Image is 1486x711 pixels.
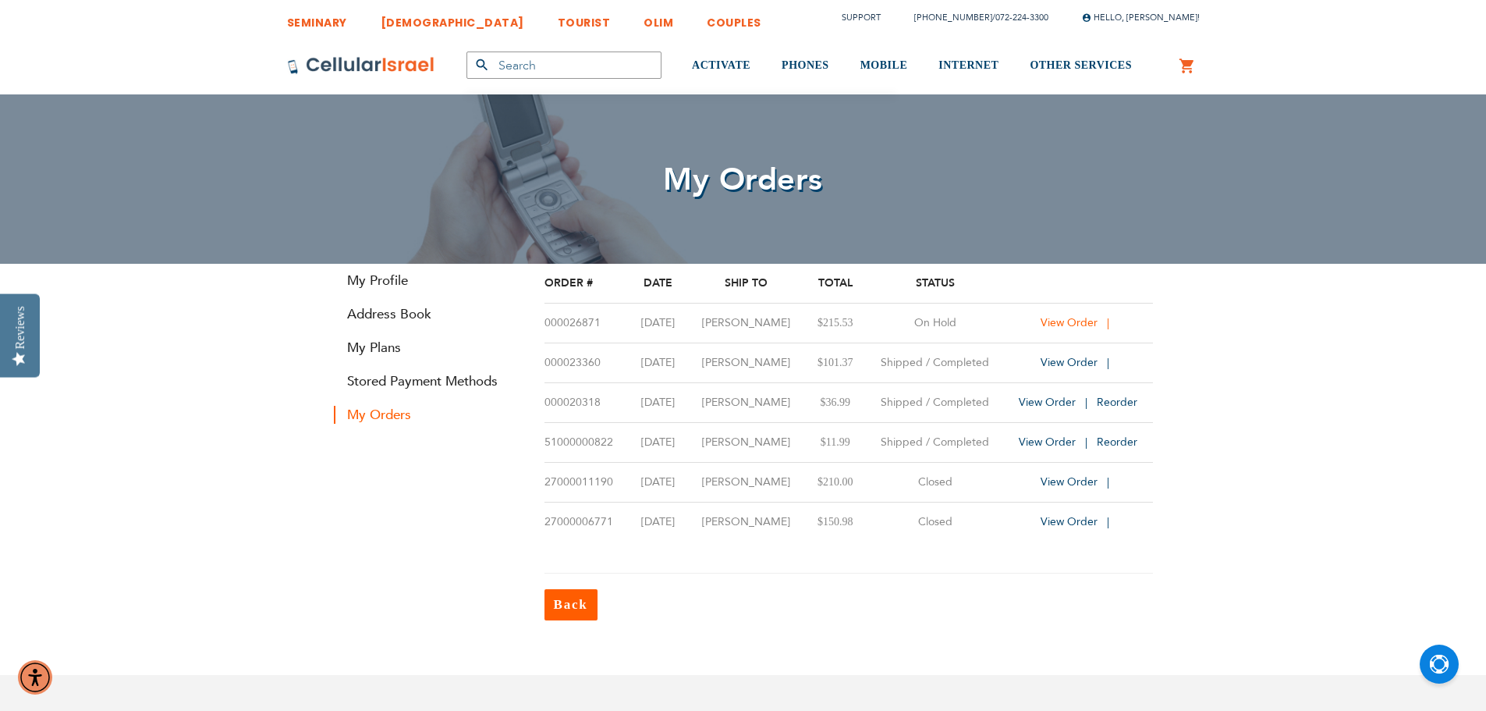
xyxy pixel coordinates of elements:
span: PHONES [782,59,829,71]
div: Reviews [13,306,27,349]
td: 27000011190 [544,463,629,503]
td: Shipped / Completed [866,343,1004,383]
a: Reorder [1097,395,1137,410]
td: On Hold [866,304,1004,343]
span: INTERNET [938,59,998,71]
input: Search [466,52,661,79]
a: View Order [1041,514,1115,529]
a: View Order [1041,475,1115,489]
td: [DATE] [628,463,687,503]
span: View Order [1041,315,1098,330]
td: Shipped / Completed [866,383,1004,423]
span: View Order [1019,395,1076,410]
td: 51000000822 [544,423,629,463]
a: View Order [1041,355,1115,370]
a: ACTIVATE [692,37,750,95]
span: $101.37 [817,357,853,368]
td: [DATE] [628,304,687,343]
th: Status [866,264,1004,304]
div: Accessibility Menu [18,660,52,695]
a: OLIM [644,4,673,33]
span: View Order [1041,514,1098,529]
span: $215.53 [817,317,853,329]
td: Shipped / Completed [866,423,1004,463]
td: [PERSON_NAME] [688,423,805,463]
a: View Order [1019,395,1094,410]
td: 000020318 [544,383,629,423]
a: SEMINARY [287,4,347,33]
span: View Order [1041,355,1098,370]
span: $11.99 [821,436,850,448]
a: INTERNET [938,37,998,95]
a: OTHER SERVICES [1030,37,1132,95]
a: MOBILE [860,37,908,95]
a: View Order [1019,435,1094,450]
span: MOBILE [860,59,908,71]
a: My Plans [334,339,521,357]
a: [PHONE_NUMBER] [914,12,992,23]
span: $210.00 [817,476,853,488]
td: [PERSON_NAME] [688,343,805,383]
a: [DEMOGRAPHIC_DATA] [381,4,524,33]
a: Reorder [1097,435,1137,450]
th: Order # [544,264,629,304]
span: Hello, [PERSON_NAME]! [1082,12,1200,23]
td: [PERSON_NAME] [688,463,805,503]
a: Address Book [334,305,521,323]
td: 27000006771 [544,503,629,542]
span: My Orders [663,158,823,201]
a: TOURIST [558,4,611,33]
td: [DATE] [628,343,687,383]
strong: My Orders [334,406,521,424]
a: My Profile [334,272,521,290]
a: COUPLES [707,4,761,33]
span: $36.99 [820,396,850,408]
a: Back [544,589,598,620]
td: [PERSON_NAME] [688,383,805,423]
span: View Order [1019,435,1076,450]
td: Closed [866,503,1004,542]
td: 000023360 [544,343,629,383]
th: Ship To [688,264,805,304]
a: PHONES [782,37,829,95]
td: [PERSON_NAME] [688,304,805,343]
span: OTHER SERVICES [1030,59,1132,71]
a: View Order [1041,315,1115,330]
li: / [899,6,1048,29]
td: [PERSON_NAME] [688,503,805,542]
th: Date [628,264,687,304]
img: Cellular Israel Logo [287,56,435,75]
span: Back [554,597,588,612]
a: 072-224-3300 [995,12,1048,23]
td: 000026871 [544,304,629,343]
th: Total [804,264,866,304]
td: [DATE] [628,383,687,423]
span: View Order [1041,475,1098,489]
td: Closed [866,463,1004,503]
a: Support [842,12,881,23]
span: $150.98 [817,516,853,528]
a: Stored Payment Methods [334,372,521,390]
td: [DATE] [628,423,687,463]
td: [DATE] [628,503,687,542]
span: ACTIVATE [692,59,750,71]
